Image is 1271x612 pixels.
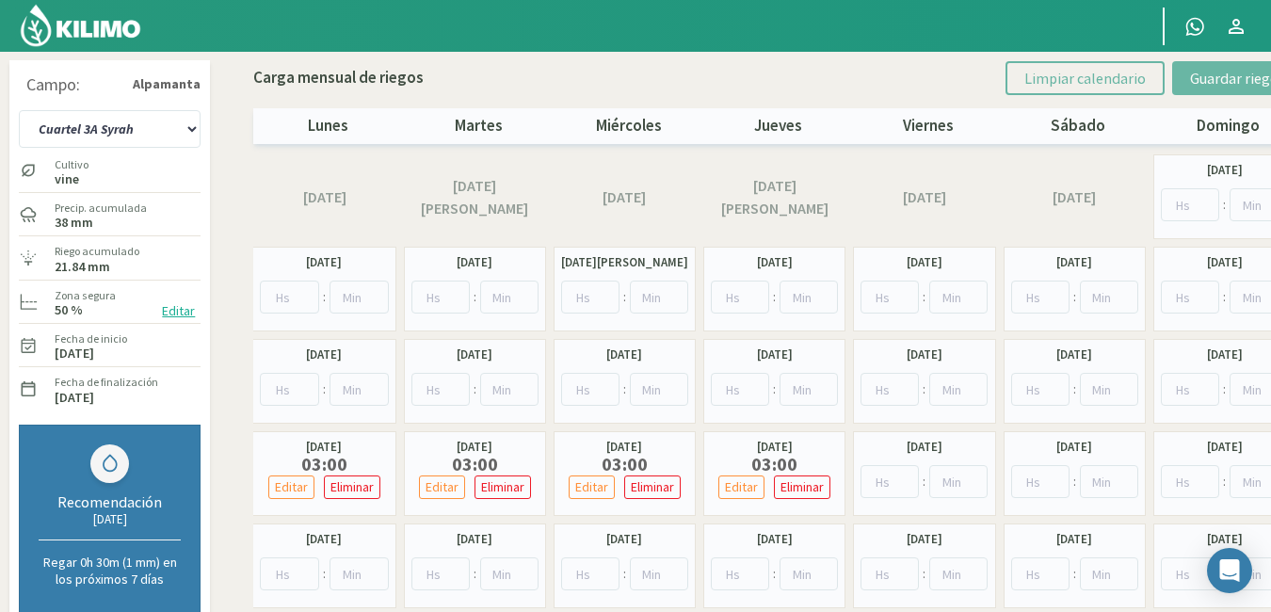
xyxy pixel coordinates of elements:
[55,261,110,273] label: 21.84 mm
[457,438,492,457] label: [DATE]
[725,476,758,498] p: Editar
[861,465,919,498] input: Hs
[703,114,853,138] p: jueves
[1223,195,1226,215] span: :
[1207,253,1243,272] label: [DATE]
[1161,188,1220,221] input: Hs
[474,564,476,584] span: :
[1080,557,1138,590] input: Min
[474,287,476,307] span: :
[757,346,793,364] label: [DATE]
[623,564,626,584] span: :
[55,287,116,304] label: Zona segura
[264,457,385,472] label: 03:00
[481,476,524,498] p: Eliminar
[324,475,380,499] button: Eliminar
[55,330,127,347] label: Fecha de inicio
[55,392,94,404] label: [DATE]
[1011,373,1070,406] input: Hs
[774,475,830,499] button: Eliminar
[1223,472,1226,491] span: :
[853,114,1003,138] p: viernes
[1080,281,1138,314] input: Min
[253,114,403,138] p: lunes
[457,530,492,549] label: [DATE]
[561,373,619,406] input: Hs
[929,281,988,314] input: Min
[1056,530,1092,549] label: [DATE]
[480,557,539,590] input: Min
[1207,530,1243,549] label: [DATE]
[554,114,703,138] p: miércoles
[630,557,688,590] input: Min
[475,475,531,499] button: Eliminar
[923,564,925,584] span: :
[861,281,919,314] input: Hs
[1056,253,1092,272] label: [DATE]
[718,475,764,499] button: Editar
[457,346,492,364] label: [DATE]
[929,373,988,406] input: Min
[603,185,646,208] label: [DATE]
[323,379,326,399] span: :
[404,114,554,138] p: martes
[907,253,942,272] label: [DATE]
[1161,373,1220,406] input: Hs
[55,374,158,391] label: Fecha de finalización
[1080,465,1138,498] input: Min
[630,373,688,406] input: Min
[1207,161,1243,180] label: [DATE]
[26,75,80,94] div: Campo:
[55,304,83,316] label: 50 %
[903,185,946,208] label: [DATE]
[1006,61,1165,95] button: Limpiar calendario
[39,554,181,588] p: Regar 0h 30m (1 mm) en los próximos 7 días
[773,379,776,399] span: :
[55,347,94,360] label: [DATE]
[929,465,988,498] input: Min
[630,281,688,314] input: Min
[929,557,988,590] input: Min
[757,438,793,457] label: [DATE]
[19,3,142,48] img: Kilimo
[330,476,374,498] p: Eliminar
[623,379,626,399] span: :
[426,476,459,498] p: Editar
[1161,465,1220,498] input: Hs
[711,373,769,406] input: Hs
[411,557,470,590] input: Hs
[133,74,201,94] strong: Alpamanta
[1011,557,1070,590] input: Hs
[1223,379,1226,399] span: :
[780,373,838,406] input: Min
[414,457,536,472] label: 03:00
[1053,185,1096,208] label: [DATE]
[631,476,674,498] p: Eliminar
[561,253,688,272] label: [DATE][PERSON_NAME]
[564,457,685,472] label: 03:00
[330,373,389,406] input: Min
[561,281,619,314] input: Hs
[260,373,319,406] input: Hs
[457,253,492,272] label: [DATE]
[780,557,838,590] input: Min
[306,346,342,364] label: [DATE]
[711,281,769,314] input: Hs
[1073,379,1076,399] span: :
[39,511,181,527] div: [DATE]
[1024,69,1146,88] span: Limpiar calendario
[330,557,389,590] input: Min
[923,287,925,307] span: :
[1207,548,1252,593] div: Open Intercom Messenger
[757,253,793,272] label: [DATE]
[306,438,342,457] label: [DATE]
[1056,438,1092,457] label: [DATE]
[1073,564,1076,584] span: :
[907,346,942,364] label: [DATE]
[303,185,346,208] label: [DATE]
[714,457,835,472] label: 03:00
[1161,557,1220,590] input: Hs
[711,557,769,590] input: Hs
[474,379,476,399] span: :
[275,476,308,498] p: Editar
